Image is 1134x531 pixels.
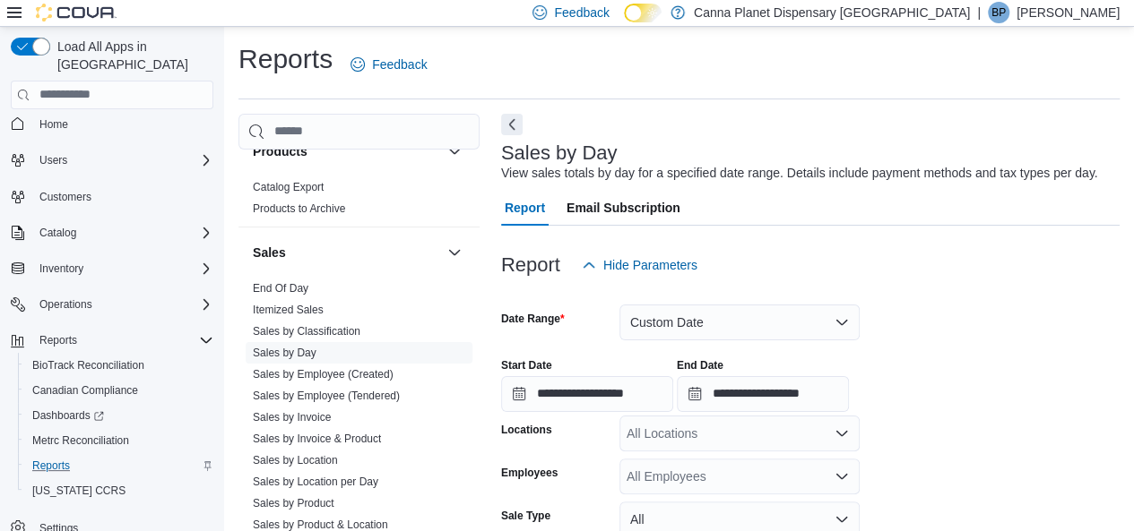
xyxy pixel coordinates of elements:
span: Sales by Location per Day [253,475,378,489]
span: Email Subscription [567,190,680,226]
label: Date Range [501,312,565,326]
button: BioTrack Reconciliation [18,353,221,378]
a: Itemized Sales [253,304,324,316]
a: Reports [25,455,77,476]
span: Sales by Classification [253,324,360,338]
button: Reports [4,328,221,353]
a: Customers [32,186,99,208]
span: Products to Archive [253,201,345,216]
span: Operations [32,294,213,315]
label: End Date [677,358,723,373]
button: Metrc Reconciliation [18,428,221,453]
a: Home [32,114,75,135]
a: End Of Day [253,282,308,295]
span: Reports [32,330,213,351]
a: Sales by Invoice & Product [253,433,381,445]
a: Sales by Location per Day [253,475,378,488]
input: Dark Mode [624,4,662,22]
span: Users [32,150,213,171]
button: Open list of options [835,426,849,441]
a: [US_STATE] CCRS [25,480,133,501]
a: Sales by Invoice [253,411,331,424]
label: Start Date [501,358,552,373]
span: Sales by Employee (Tendered) [253,389,400,403]
a: Dashboards [18,403,221,428]
h3: Sales by Day [501,142,618,164]
span: Hide Parameters [603,256,697,274]
a: Catalog Export [253,181,324,193]
button: Operations [4,292,221,317]
p: [PERSON_NAME] [1017,2,1120,23]
span: Feedback [554,4,609,21]
span: Metrc Reconciliation [32,433,129,448]
span: BP [991,2,1006,23]
span: End Of Day [253,281,308,295]
span: Operations [39,297,92,312]
label: Locations [501,423,552,437]
span: Reports [32,458,70,473]
span: Inventory [39,261,83,276]
button: Hide Parameters [575,247,705,283]
span: Dashboards [25,405,213,426]
span: Metrc Reconciliation [25,430,213,451]
button: Inventory [32,258,91,279]
button: Catalog [32,222,83,244]
div: Products [238,176,480,227]
span: Users [39,153,67,167]
span: Report [505,190,545,226]
h3: Report [501,254,560,276]
h1: Reports [238,41,333,77]
div: Binal Patel [988,2,1009,23]
a: Sales by Day [253,347,316,359]
span: Catalog [32,222,213,244]
a: Sales by Employee (Tendered) [253,390,400,402]
span: Sales by Invoice [253,410,331,424]
a: Sales by Product [253,497,334,510]
label: Sale Type [501,509,550,523]
span: Customers [32,185,213,208]
a: Sales by Location [253,454,338,467]
a: Feedback [343,47,434,82]
h3: Sales [253,244,286,261]
span: Canadian Compliance [32,383,138,398]
span: Inventory [32,258,213,279]
span: Sales by Invoice & Product [253,432,381,446]
button: Users [32,150,74,171]
span: Itemized Sales [253,303,324,317]
button: Users [4,148,221,173]
span: Sales by Employee (Created) [253,367,394,381]
div: View sales totals by day for a specified date range. Details include payment methods and tax type... [501,164,1098,183]
span: Reports [39,333,77,347]
span: Sales by Product [253,496,334,510]
span: Customers [39,190,91,204]
a: Sales by Employee (Created) [253,368,394,381]
span: Dashboards [32,408,104,423]
span: Catalog [39,226,76,240]
span: Sales by Location [253,453,338,467]
button: Home [4,111,221,137]
span: Home [32,113,213,135]
span: Home [39,117,68,132]
a: Sales by Classification [253,325,360,338]
span: Washington CCRS [25,480,213,501]
button: Customers [4,184,221,210]
a: Sales by Product & Location [253,518,388,531]
span: Load All Apps in [GEOGRAPHIC_DATA] [50,38,213,73]
button: Canadian Compliance [18,378,221,403]
button: Next [501,114,523,135]
button: Inventory [4,256,221,281]
a: Products to Archive [253,202,345,215]
button: Sales [253,244,440,261]
span: Canadian Compliance [25,380,213,401]
span: Reports [25,455,213,476]
button: Reports [32,330,84,351]
a: BioTrack Reconciliation [25,355,151,376]
button: Products [444,141,465,162]
button: Custom Date [619,304,860,340]
button: Open list of options [835,469,849,484]
span: Dark Mode [624,22,625,23]
span: Sales by Day [253,346,316,360]
h3: Products [253,142,307,160]
input: Press the down key to open a popover containing a calendar. [501,376,673,412]
input: Press the down key to open a popover containing a calendar. [677,376,849,412]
